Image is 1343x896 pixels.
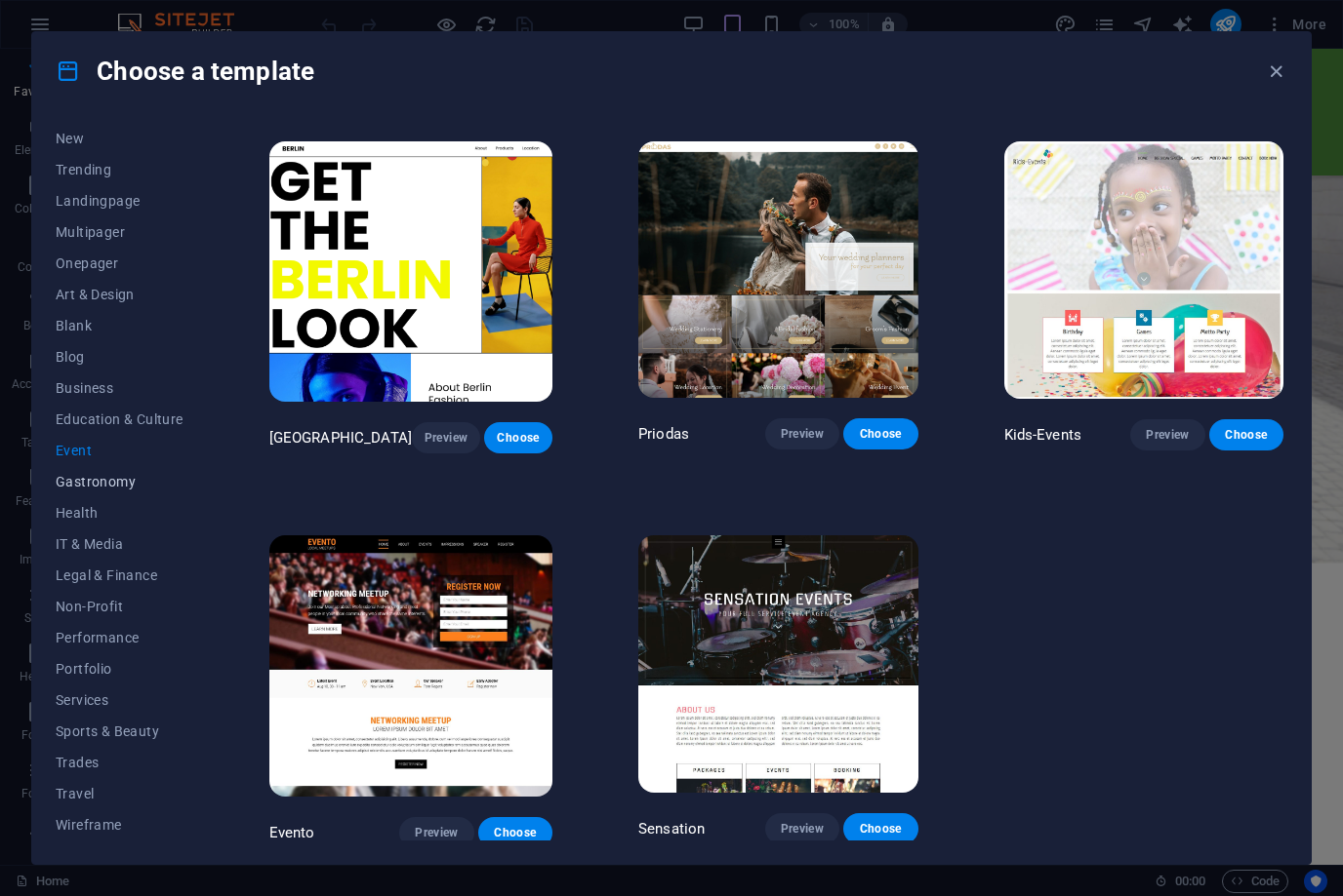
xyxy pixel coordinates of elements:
button: Performance [56,622,183,653]
span: Choose [500,430,537,446]
h4: Choose a template [56,56,314,87]
button: Education & Culture [56,404,183,435]
span: Preview [1146,427,1189,443]
span: Blog [56,349,183,365]
button: Trades [56,747,183,778]
span: Services [56,692,183,708]
button: Blank [56,310,183,341]
button: Choose [843,418,917,449]
button: Wireframe [56,809,183,840]
button: Preview [765,813,839,844]
span: Preview [781,821,824,837]
button: Blog [56,341,183,372]
span: Choose [859,821,902,837]
button: Gastronomy [56,466,183,497]
span: Non-Profit [56,599,183,614]
span: IT & Media [56,536,183,552]
p: Kids-Events [1004,425,1082,445]
button: Business [56,372,183,404]
span: Event [56,443,183,458]
button: New [56,123,183,154]
button: Landingpage [56,185,183,216]
button: Choose [1209,419,1283,450]
span: Choose [859,426,902,442]
button: Preview [412,422,480,453]
img: Kids-Events [1004,141,1284,399]
span: Multipager [56,224,183,240]
button: Legal & Finance [56,560,183,591]
span: Art & Design [56,287,183,302]
button: Preview [765,418,839,449]
button: Non-Profit [56,591,183,622]
button: Travel [56,778,183,809]
img: Evento [269,535,552,797]
button: Health [56,497,183,528]
p: [GEOGRAPHIC_DATA] [269,428,412,448]
button: Onepager [56,248,183,279]
span: Choose [1225,427,1268,443]
span: Education & Culture [56,411,183,427]
span: New [56,131,183,146]
button: Preview [399,817,473,848]
span: Legal & Finance [56,567,183,583]
button: Services [56,684,183,716]
span: Blank [56,318,183,333]
span: Business [56,380,183,396]
span: Preview [415,825,458,840]
span: Wireframe [56,817,183,833]
span: Landingpage [56,193,183,209]
button: Multipager [56,216,183,248]
span: Health [56,505,183,521]
button: Choose [484,422,552,453]
span: Choose [494,825,537,840]
p: Evento [269,823,315,842]
button: Trending [56,154,183,185]
span: Performance [56,630,183,645]
button: Preview [1130,419,1204,450]
button: Portfolio [56,653,183,684]
span: Onepager [56,255,183,271]
span: Trending [56,162,183,177]
img: BERLIN [269,141,552,403]
span: Gastronomy [56,474,183,489]
span: Portfolio [56,661,183,677]
button: Event [56,435,183,466]
button: Choose [478,817,552,848]
span: Travel [56,786,183,801]
span: Trades [56,755,183,770]
img: Priodas [638,141,917,399]
span: Sports & Beauty [56,723,183,739]
p: Sensation [638,819,705,838]
button: Art & Design [56,279,183,310]
img: Sensation [638,535,917,793]
span: Preview [781,426,824,442]
span: Preview [427,430,465,446]
p: Priodas [638,424,689,444]
button: IT & Media [56,528,183,560]
button: Sports & Beauty [56,716,183,747]
button: Choose [843,813,917,844]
